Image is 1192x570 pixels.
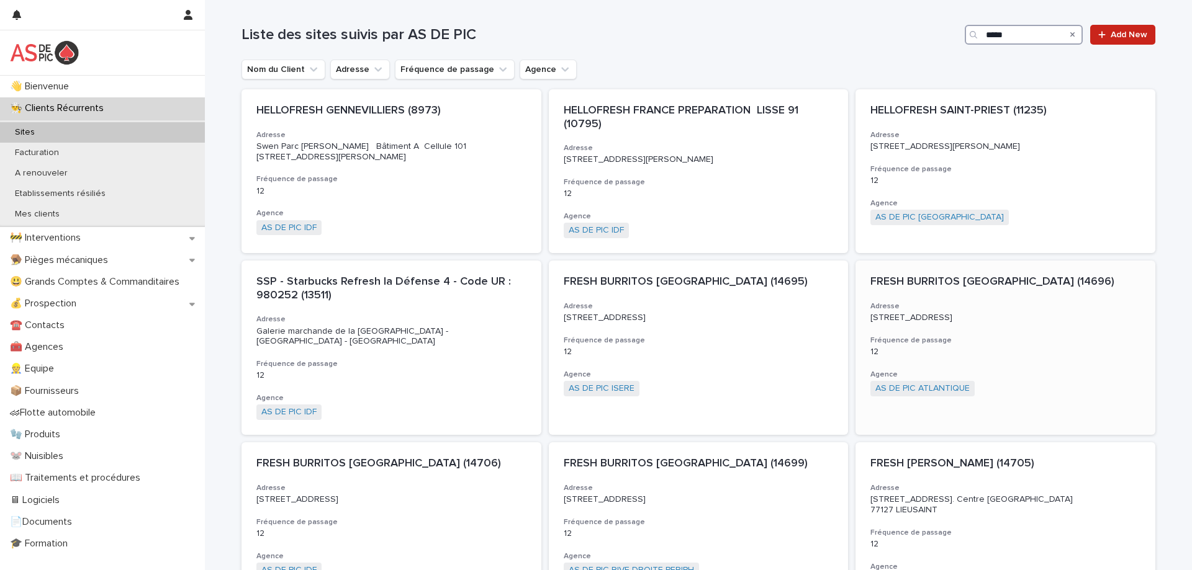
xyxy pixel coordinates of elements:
p: 📦 Fournisseurs [5,385,89,397]
h3: Fréquence de passage [256,359,526,369]
a: FRESH BURRITOS [GEOGRAPHIC_DATA] (14695)Adresse[STREET_ADDRESS]Fréquence de passage12AgenceAS DE ... [549,261,848,435]
h3: Agence [564,370,833,380]
p: 🖥 Logiciels [5,494,70,506]
button: Nom du Client [242,60,325,79]
h3: Fréquence de passage [870,528,1140,538]
h3: Fréquence de passage [870,164,1140,174]
p: FRESH BURRITOS [GEOGRAPHIC_DATA] (14699) [564,457,833,471]
h3: Fréquence de passage [870,336,1140,345]
a: AS DE PIC IDF [261,223,317,233]
p: 12 [256,186,526,197]
h3: Agence [870,198,1140,208]
a: HELLOFRESH GENNEVILLIERS (8973)AdresseSwen Parc [PERSON_NAME] Bâtiment A Cellule 101 [STREET_ADDR... [242,89,541,253]
p: A renouveler [5,168,78,179]
p: Mes clients [5,209,70,220]
p: HELLOFRESH GENNEVILLIERS (8973) [256,104,526,118]
p: Etablissements résiliés [5,189,115,199]
p: [STREET_ADDRESS]. Centre [GEOGRAPHIC_DATA] 77127 LIEUSAINT [870,494,1140,515]
p: Sites [5,127,45,138]
p: 12 [256,370,526,381]
p: 🐭 Nuisibles [5,450,73,462]
p: 💰 Prospection [5,298,86,309]
a: AS DE PIC ISERE [569,383,634,394]
p: FRESH BURRITOS [GEOGRAPHIC_DATA] (14695) [564,275,833,289]
h3: Fréquence de passage [564,336,833,345]
h3: Adresse [870,483,1140,493]
p: FRESH BURRITOS [GEOGRAPHIC_DATA] (14696) [870,275,1140,289]
h1: Liste des sites suivis par AS DE PIC [242,26,959,44]
a: HELLOFRESH SAINT-PRIEST (11235)Adresse[STREET_ADDRESS][PERSON_NAME]Fréquence de passage12AgenceAS... [856,89,1155,253]
p: FRESH [PERSON_NAME] (14705) [870,457,1140,471]
button: Agence [520,60,577,79]
p: 12 [564,189,833,199]
p: 🏎Flotte automobile [5,407,106,419]
h3: Agence [564,212,833,221]
p: [STREET_ADDRESS] [564,313,833,323]
p: 📄Documents [5,516,82,528]
a: FRESH BURRITOS [GEOGRAPHIC_DATA] (14696)Adresse[STREET_ADDRESS]Fréquence de passage12AgenceAS DE ... [856,261,1155,435]
input: Search [965,25,1083,45]
h3: Adresse [256,314,526,324]
p: [STREET_ADDRESS] [564,494,833,505]
p: 👷 Equipe [5,363,64,375]
a: AS DE PIC [GEOGRAPHIC_DATA] [875,212,1004,223]
p: 🪤 Pièges mécaniques [5,254,118,266]
h3: Adresse [870,130,1140,140]
img: yKcqic14S0S6KrLdrqO6 [10,40,79,65]
p: 🚧 Interventions [5,232,91,244]
a: SSP - Starbucks Refresh la Défense 4 - Code UR : 980252 (13511)AdresseGalerie marchande de la [GE... [242,261,541,435]
h3: Adresse [564,143,833,153]
h3: Agence [256,551,526,561]
p: 👨‍🍳 Clients Récurrents [5,102,114,114]
h3: Fréquence de passage [564,517,833,527]
h3: Agence [256,208,526,218]
p: [STREET_ADDRESS] [256,494,526,505]
h3: Adresse [870,301,1140,311]
p: 12 [870,539,1140,550]
p: 12 [870,347,1140,357]
h3: Agence [564,551,833,561]
h3: Fréquence de passage [256,517,526,527]
h3: Agence [870,370,1140,380]
p: Galerie marchande de la [GEOGRAPHIC_DATA] - [GEOGRAPHIC_DATA] - [GEOGRAPHIC_DATA] [256,326,526,347]
p: Swen Parc [PERSON_NAME] Bâtiment A Cellule 101 [STREET_ADDRESS][PERSON_NAME] [256,141,526,163]
p: 🧰 Agences [5,341,73,353]
p: 12 [564,528,833,539]
p: 12 [564,347,833,357]
span: Add New [1111,30,1147,39]
p: HELLOFRESH SAINT-PRIEST (11235) [870,104,1140,118]
p: 🎓 Formation [5,538,78,550]
p: 📖 Traitements et procédures [5,472,150,484]
p: ☎️ Contacts [5,319,74,331]
h3: Agence [256,393,526,403]
p: 12 [256,528,526,539]
button: Fréquence de passage [395,60,515,79]
a: Add New [1090,25,1155,45]
p: HELLOFRESH FRANCE PREPARATION LISSE 91 (10795) [564,104,833,131]
p: 🧤 Produits [5,429,70,440]
h3: Fréquence de passage [256,174,526,184]
a: AS DE PIC IDF [569,225,624,236]
h3: Adresse [564,301,833,311]
p: 😃 Grands Comptes & Commanditaires [5,276,189,288]
p: [STREET_ADDRESS][PERSON_NAME] [564,154,833,165]
p: FRESH BURRITOS [GEOGRAPHIC_DATA] (14706) [256,457,526,471]
p: 👋 Bienvenue [5,81,79,92]
p: [STREET_ADDRESS] [870,313,1140,323]
a: HELLOFRESH FRANCE PREPARATION LISSE 91 (10795)Adresse[STREET_ADDRESS][PERSON_NAME]Fréquence de pa... [549,89,848,253]
p: 12 [870,176,1140,186]
button: Adresse [330,60,390,79]
h3: Adresse [564,483,833,493]
h3: Fréquence de passage [564,177,833,187]
p: SSP - Starbucks Refresh la Défense 4 - Code UR : 980252 (13511) [256,275,526,302]
p: [STREET_ADDRESS][PERSON_NAME] [870,141,1140,152]
a: AS DE PIC IDF [261,407,317,417]
a: AS DE PIC ATLANTIQUE [875,383,970,394]
p: Facturation [5,148,69,158]
h3: Adresse [256,130,526,140]
h3: Adresse [256,483,526,493]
